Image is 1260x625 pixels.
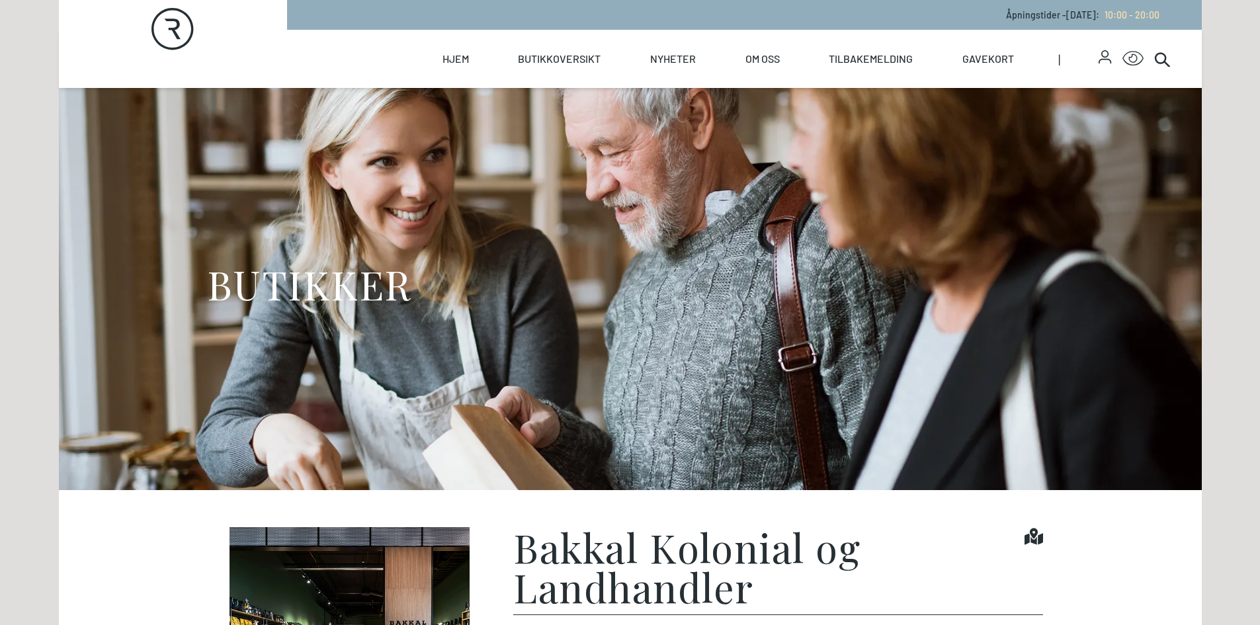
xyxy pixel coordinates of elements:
[1058,30,1099,88] span: |
[1122,48,1144,69] button: Open Accessibility Menu
[1105,9,1159,21] span: 10:00 - 20:00
[829,30,913,88] a: Tilbakemelding
[650,30,696,88] a: Nyheter
[442,30,469,88] a: Hjem
[207,259,411,309] h1: BUTIKKER
[745,30,780,88] a: Om oss
[518,30,601,88] a: Butikkoversikt
[1099,9,1159,21] a: 10:00 - 20:00
[962,30,1014,88] a: Gavekort
[1006,8,1159,22] p: Åpningstider - [DATE] :
[513,527,1024,606] h1: Bakkal Kolonial og Landhandler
